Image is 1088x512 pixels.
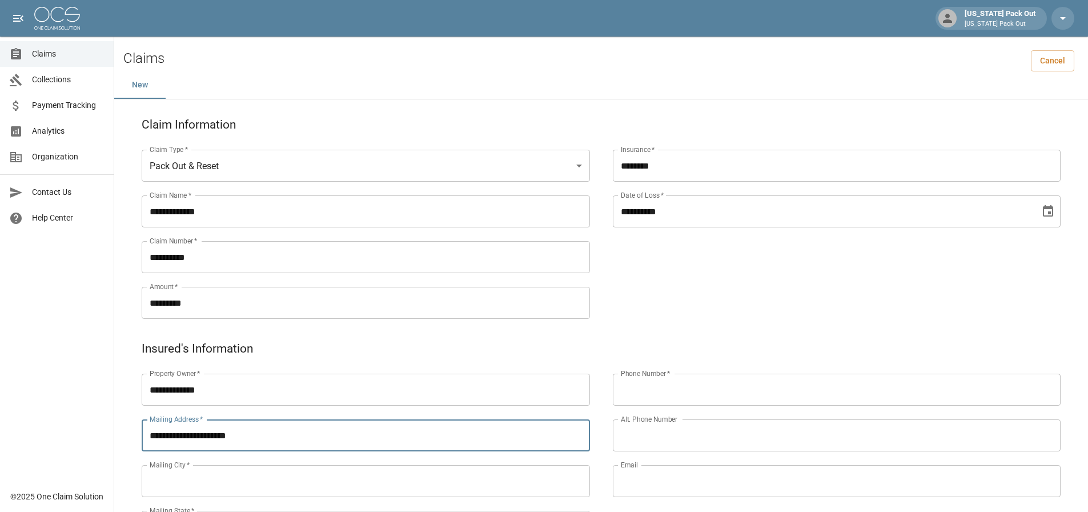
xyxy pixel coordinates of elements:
a: Cancel [1031,50,1074,71]
label: Claim Name [150,190,191,200]
span: Analytics [32,125,105,137]
label: Claim Type [150,145,188,154]
button: open drawer [7,7,30,30]
p: [US_STATE] Pack Out [965,19,1035,29]
span: Organization [32,151,105,163]
label: Mailing Address [150,414,203,424]
label: Amount [150,282,178,291]
label: Mailing City [150,460,190,470]
label: Alt. Phone Number [621,414,677,424]
label: Property Owner [150,369,200,378]
label: Claim Number [150,236,197,246]
div: [US_STATE] Pack Out [960,8,1040,29]
span: Payment Tracking [32,99,105,111]
div: Pack Out & Reset [142,150,590,182]
img: ocs-logo-white-transparent.png [34,7,80,30]
h2: Claims [123,50,164,67]
label: Phone Number [621,369,670,378]
span: Help Center [32,212,105,224]
span: Claims [32,48,105,60]
label: Date of Loss [621,190,664,200]
div: © 2025 One Claim Solution [10,491,103,502]
span: Contact Us [32,186,105,198]
button: New [114,71,166,99]
button: Choose date, selected date is Sep 24, 2025 [1037,200,1059,223]
span: Collections [32,74,105,86]
label: Email [621,460,638,470]
label: Insurance [621,145,655,154]
div: dynamic tabs [114,71,1088,99]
